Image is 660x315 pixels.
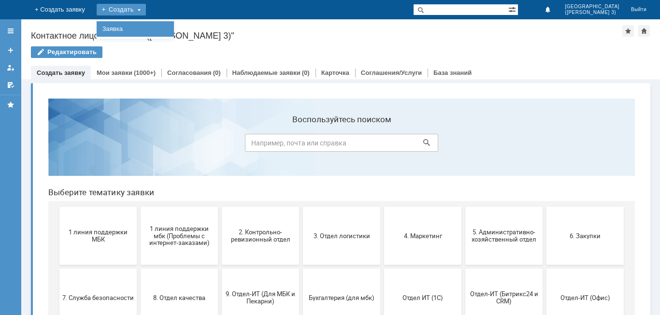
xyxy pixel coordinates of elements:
label: Воспользуйтесь поиском [204,24,398,33]
div: (0) [213,69,221,76]
a: Соглашения/Услуги [361,69,422,76]
a: Заявка [99,23,172,35]
a: Мои заявки [3,60,18,75]
button: 1 линия поддержки мбк (Проблемы с интернет-заказами) [100,116,177,174]
button: 2. Контрольно-ревизионный отдел [181,116,258,174]
span: Отдел-ИТ (Битрикс24 и CRM) [428,200,499,214]
span: 7. Служба безопасности [22,203,93,210]
button: Отдел-ИТ (Офис) [506,178,583,236]
button: 1 линия поддержки МБК [19,116,96,174]
button: 6. Закупки [506,116,583,174]
span: ([PERSON_NAME] 3) [565,10,619,15]
a: База знаний [433,69,472,76]
button: [PERSON_NAME]. Услуги ИТ для МБК (оформляет L1) [262,240,340,298]
span: Финансовый отдел [22,265,93,272]
div: Сделать домашней страницей [638,25,650,37]
a: Карточка [321,69,349,76]
span: 3. Отдел логистики [265,141,337,148]
span: 4. Маркетинг [346,141,418,148]
button: не актуален [344,240,421,298]
a: Мои заявки [97,69,132,76]
input: Например, почта или справка [204,43,398,61]
span: Это соглашение не активно! [184,261,256,276]
span: 5. Административно-хозяйственный отдел [428,138,499,152]
div: Добавить в избранное [622,25,634,37]
button: Отдел ИТ (1С) [344,178,421,236]
span: 9. Отдел-ИТ (Для МБК и Пекарни) [184,200,256,214]
span: Отдел-ИТ (Офис) [509,203,580,210]
header: Выберите тематику заявки [8,97,594,106]
a: Наблюдаемые заявки [232,69,301,76]
span: 8. Отдел качества [103,203,174,210]
button: 5. Административно-хозяйственный отдел [425,116,502,174]
a: Согласования [167,69,212,76]
button: 9. Отдел-ИТ (Для МБК и Пекарни) [181,178,258,236]
button: 3. Отдел логистики [262,116,340,174]
span: 2. Контрольно-ревизионный отдел [184,138,256,152]
span: 1 линия поддержки МБК [22,138,93,152]
a: Создать заявку [37,69,85,76]
span: [GEOGRAPHIC_DATA] [565,4,619,10]
button: Бухгалтерия (для мбк) [262,178,340,236]
span: Франчайзинг [103,265,174,272]
span: Отдел ИТ (1С) [346,203,418,210]
div: (0) [302,69,310,76]
button: 7. Служба безопасности [19,178,96,236]
span: Бухгалтерия (для мбк) [265,203,337,210]
div: Контактное лицо "Смоленск ([PERSON_NAME] 3)" [31,31,622,41]
div: Создать [97,4,146,15]
span: 6. Закупки [509,141,580,148]
a: Создать заявку [3,43,18,58]
button: Финансовый отдел [19,240,96,298]
button: 8. Отдел качества [100,178,177,236]
span: [PERSON_NAME]. Услуги ИТ для МБК (оформляет L1) [265,258,337,279]
span: Расширенный поиск [508,4,518,14]
button: Франчайзинг [100,240,177,298]
button: Это соглашение не активно! [181,240,258,298]
div: (1000+) [134,69,156,76]
a: Мои согласования [3,77,18,93]
span: 1 линия поддержки мбк (Проблемы с интернет-заказами) [103,134,174,156]
span: не актуален [346,265,418,272]
button: Отдел-ИТ (Битрикс24 и CRM) [425,178,502,236]
button: 4. Маркетинг [344,116,421,174]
